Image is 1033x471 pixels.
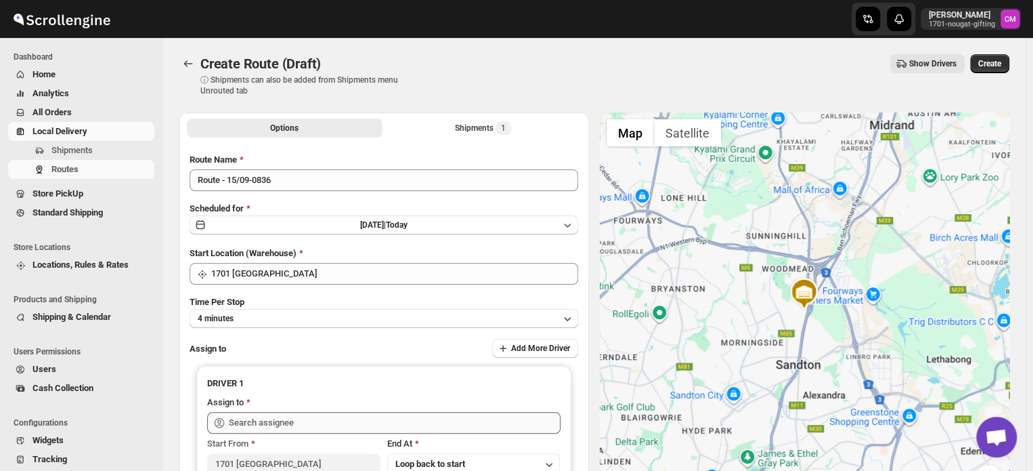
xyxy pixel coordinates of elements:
input: Eg: Bengaluru Route [190,169,578,191]
button: Selected Shipments [385,119,581,138]
span: 4 minutes [198,313,234,324]
span: Locations, Rules & Rates [32,260,129,270]
button: Show street map [607,119,654,146]
span: Start From [207,438,248,449]
span: Assign to [190,344,226,354]
button: Routes [179,54,198,73]
text: CM [1005,15,1016,24]
span: Analytics [32,88,69,98]
span: Add More Driver [511,343,570,354]
span: Home [32,69,56,79]
button: Widgets [8,431,154,450]
input: Search location [211,263,578,285]
span: Options [270,123,299,134]
span: 1 [501,123,506,134]
button: Routes [8,160,154,179]
span: Create Route (Draft) [200,56,321,72]
span: Show Drivers [909,58,957,69]
span: Configurations [14,417,156,428]
span: Route Name [190,155,237,165]
button: Locations, Rules & Rates [8,255,154,274]
span: Local Delivery [32,126,87,136]
button: Users [8,360,154,379]
img: ScrollEngine [11,2,112,36]
span: Dashboard [14,52,156,62]
button: Cash Collection [8,379,154,398]
span: Store Locations [14,242,156,253]
span: Cash Collection [32,383,93,393]
button: All Route Options [187,119,382,138]
p: [PERSON_NAME] [929,9,995,20]
button: [DATE]|Today [190,216,578,234]
button: Home [8,65,154,84]
button: Show satellite imagery [654,119,721,146]
h3: DRIVER 1 [207,377,561,390]
div: End At [387,437,561,451]
span: Users [32,364,56,374]
button: User menu [921,8,1021,30]
button: Shipments [8,141,154,160]
span: Today [386,220,408,230]
span: Create [978,58,1001,69]
button: Add More Driver [492,339,578,358]
button: Shipping & Calendar [8,308,154,327]
span: [DATE] | [360,220,386,230]
button: Create [970,54,1009,73]
span: Shipments [51,145,93,155]
p: ⓘ Shipments can also be added from Shipments menu Unrouted tab [200,75,414,96]
input: Search assignee [229,412,561,434]
span: Shipping & Calendar [32,312,111,322]
span: Start Location (Warehouse) [190,248,296,258]
button: Tracking [8,450,154,469]
span: Widgets [32,435,64,445]
div: Shipments [455,121,511,135]
span: Cleo Moyo [1001,9,1019,28]
button: All Orders [8,103,154,122]
div: Open chat [976,417,1017,457]
button: 4 minutes [190,309,578,328]
button: Analytics [8,84,154,103]
span: Time Per Stop [190,297,244,307]
span: Loop back to start [395,459,465,469]
span: Tracking [32,454,67,464]
span: Routes [51,164,79,174]
span: Store PickUp [32,188,83,199]
p: 1701-nougat-gifting [929,20,995,28]
span: Standard Shipping [32,207,103,218]
span: All Orders [32,107,72,117]
button: Show Drivers [890,54,965,73]
span: Scheduled for [190,203,244,213]
div: Assign to [207,396,244,409]
span: Products and Shipping [14,294,156,305]
span: Users Permissions [14,346,156,357]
